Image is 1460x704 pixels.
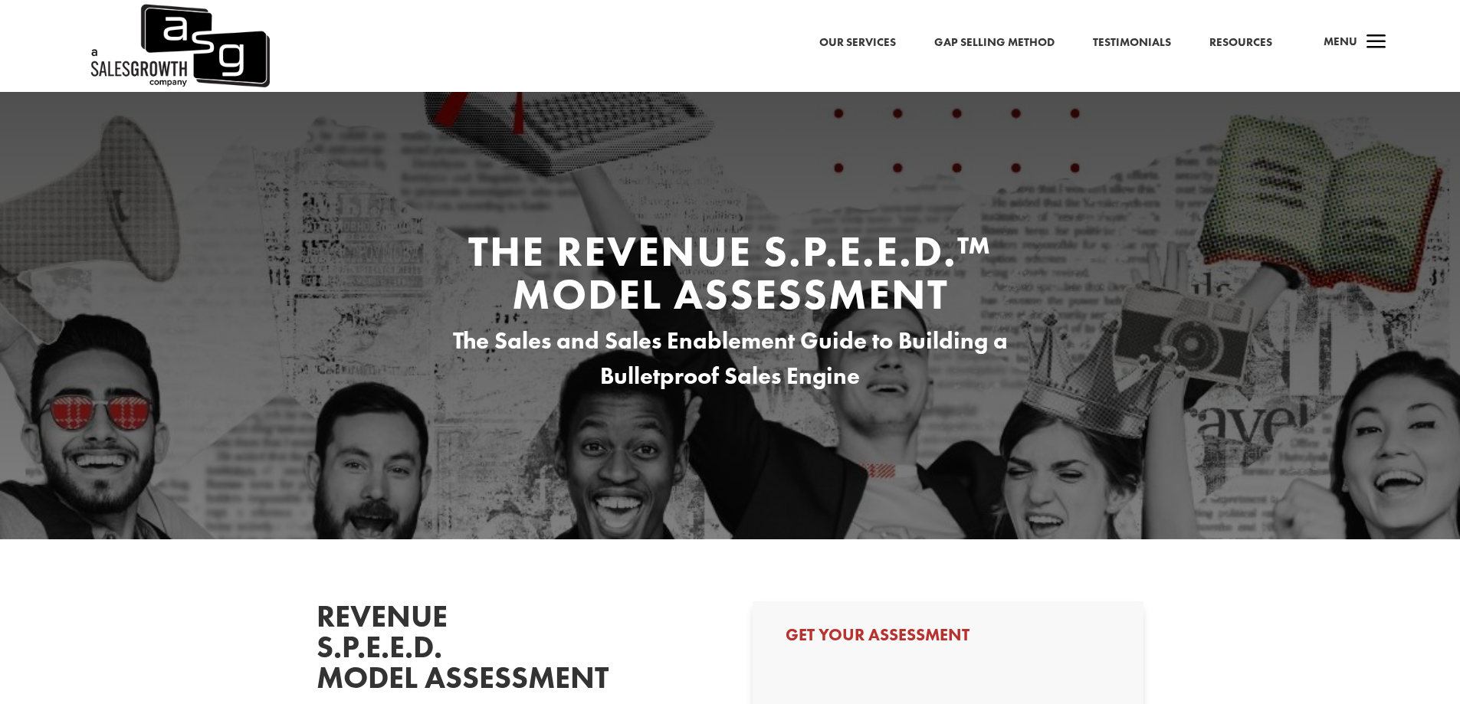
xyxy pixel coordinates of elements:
[317,601,546,701] h2: Revenue S.P.E.E.D. Model Assessment
[1324,34,1357,49] span: Menu
[819,33,896,53] a: Our Services
[786,627,1111,651] h3: Get Your Assessment
[1093,33,1171,53] a: Testimonials
[1361,28,1392,58] span: a
[453,326,1008,391] span: The Sales and Sales Enablement Guide to Building a Bulletproof Sales Engine
[934,33,1055,53] a: Gap Selling Method
[468,224,992,322] span: The Revenue S.P.E.E.D.™ Model Assessment
[1209,33,1272,53] a: Resources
